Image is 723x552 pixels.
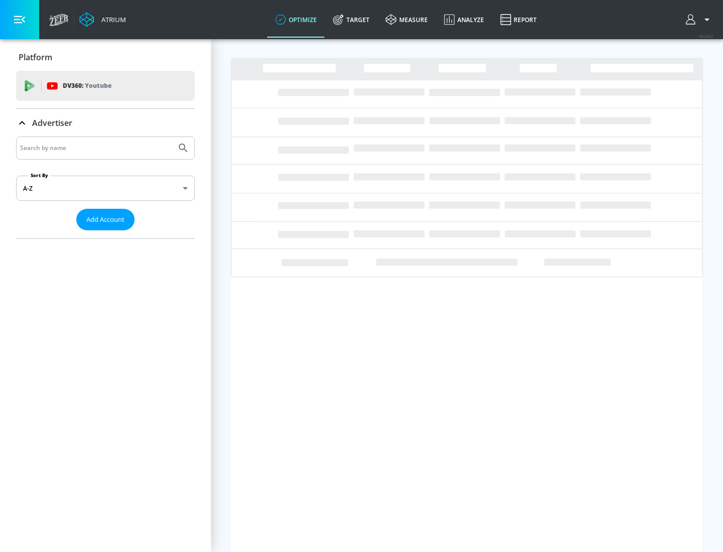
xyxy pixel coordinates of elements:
input: Search by name [20,142,172,155]
p: DV360: [63,80,111,91]
p: Youtube [85,80,111,91]
div: A-Z [16,176,195,201]
p: Advertiser [32,117,72,128]
div: Platform [16,43,195,71]
a: Report [492,2,545,38]
a: Atrium [79,12,126,27]
a: optimize [267,2,325,38]
div: Atrium [97,15,126,24]
label: Sort By [29,172,50,179]
div: Advertiser [16,136,195,238]
a: Analyze [436,2,492,38]
p: Platform [19,52,52,63]
div: DV360: Youtube [16,71,195,101]
div: Advertiser [16,109,195,137]
button: Add Account [76,209,135,230]
nav: list of Advertiser [16,230,195,238]
a: Target [325,2,378,38]
span: v 4.24.0 [699,33,713,39]
a: measure [378,2,436,38]
span: Add Account [86,214,125,225]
